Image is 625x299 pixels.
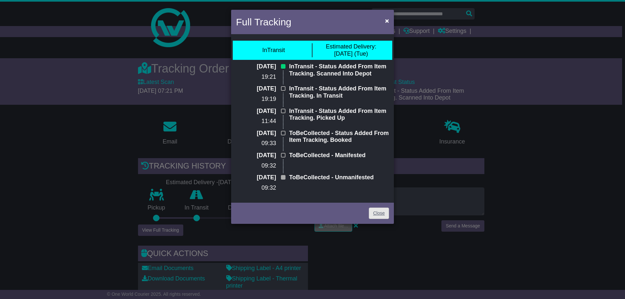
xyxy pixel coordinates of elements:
[236,152,276,159] p: [DATE]
[236,130,276,137] p: [DATE]
[236,140,276,147] p: 09:33
[326,43,376,57] div: [DATE] (Tue)
[236,174,276,181] p: [DATE]
[236,184,276,192] p: 09:32
[262,47,285,54] div: InTransit
[236,63,276,70] p: [DATE]
[369,208,389,219] a: Close
[289,152,389,159] p: ToBeCollected - Manifested
[236,108,276,115] p: [DATE]
[236,85,276,92] p: [DATE]
[289,108,389,122] p: InTransit - Status Added From Item Tracking. Picked Up
[236,15,291,29] h4: Full Tracking
[289,174,389,181] p: ToBeCollected - Unmanifested
[326,43,376,50] span: Estimated Delivery:
[289,63,389,77] p: InTransit - Status Added From Item Tracking. Scanned Into Depot
[289,130,389,144] p: ToBeCollected - Status Added From Item Tracking. Booked
[385,17,389,24] span: ×
[236,162,276,170] p: 09:32
[236,118,276,125] p: 11:44
[236,74,276,81] p: 19:21
[236,96,276,103] p: 19:19
[382,14,392,27] button: Close
[289,85,389,99] p: InTransit - Status Added From Item Tracking. In Transit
